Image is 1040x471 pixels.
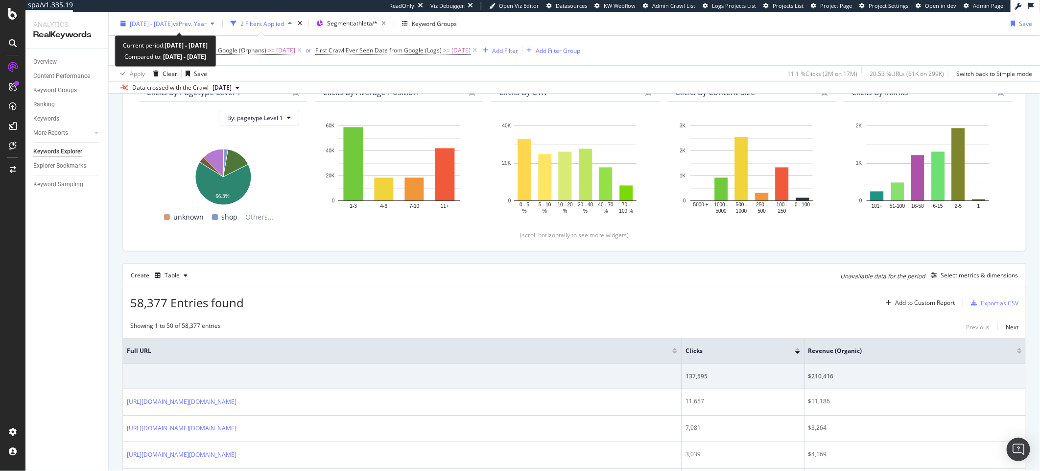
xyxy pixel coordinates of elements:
text: 0 [332,198,335,203]
text: 10 - 20 [558,202,573,208]
text: 250 [778,208,786,214]
div: Overview [33,57,57,67]
div: Compared to: [124,51,206,62]
div: bug [997,89,1004,96]
button: [DATE] [209,82,243,94]
text: 101+ [872,204,883,209]
div: Keyword Sampling [33,179,83,190]
text: 20 - 40 [578,202,593,208]
a: Keyword Sampling [33,179,101,190]
span: Open Viz Editor [499,2,539,9]
text: 500 [757,208,766,214]
div: or [306,46,311,54]
text: % [563,208,567,214]
div: 137,595 [685,372,800,381]
text: 100 % [619,208,633,214]
text: 70 - [622,202,630,208]
text: 0 [508,198,511,203]
text: 1K [856,161,862,166]
span: 2025 Jul. 30th [213,83,232,92]
span: Datasources [556,2,587,9]
button: Save [182,66,207,81]
span: Clicks [685,347,780,355]
div: $4,169 [808,450,1022,459]
a: [URL][DOMAIN_NAME][DOMAIN_NAME] [127,423,236,433]
button: Clear [149,66,177,81]
span: Segment: athleta/* [327,19,378,27]
text: 7-10 [409,204,419,209]
div: times [296,19,304,28]
div: RealKeywords [33,29,100,41]
span: 58,377 Entries found [130,295,244,311]
text: 66.3% [215,194,229,199]
a: Content Performance [33,71,101,81]
a: Keywords [33,114,101,124]
text: 100 - [777,202,788,208]
span: First Crawl Ever Seen Date from Google (Logs) [315,46,442,54]
div: bug [292,89,299,96]
text: 5 - 10 [539,202,551,208]
text: 0 - 5 [520,202,529,208]
button: Apply [117,66,145,81]
button: Add Filter [479,45,518,56]
a: KW Webflow [594,2,636,10]
a: Project Settings [859,2,908,10]
span: Full URL [127,347,658,355]
div: Keywords [33,114,59,124]
div: Add to Custom Report [895,300,955,306]
span: >= [268,46,275,54]
div: Keywords Explorer [33,147,82,157]
button: [DATE] - [DATE]vsPrev. Year [117,16,218,31]
text: 0 [683,198,686,203]
a: Open Viz Editor [489,2,539,10]
a: Explorer Bookmarks [33,161,101,171]
span: Logs Projects List [712,2,756,9]
text: 1000 [736,208,747,214]
div: More Reports [33,128,68,138]
div: A chart. [499,121,652,215]
div: Create [131,268,191,283]
svg: A chart. [851,121,1004,215]
span: >= [443,46,450,54]
span: Projects List [773,2,804,9]
div: $3,264 [808,423,1022,432]
div: 3,039 [685,450,800,459]
text: 2K [856,123,862,128]
button: Switch back to Simple mode [952,66,1032,81]
div: Add Filter [492,46,518,54]
text: 60K [326,123,335,128]
button: Keyword Groups [398,16,461,31]
div: Content Performance [33,71,90,81]
button: Segment:athleta/* [312,16,390,31]
text: 51-100 [890,204,905,209]
a: Project Page [811,2,852,10]
text: 0 - 100 [795,202,810,208]
div: ReadOnly: [389,2,416,10]
text: 40K [502,123,511,128]
div: Select metrics & dimensions [941,271,1018,279]
span: [DATE] [451,44,471,57]
text: 500 - [736,202,747,208]
span: vs Prev. Year [173,19,207,27]
div: Switch back to Simple mode [956,69,1032,77]
div: bug [469,89,475,96]
div: Apply [130,69,145,77]
div: 7,081 [685,423,800,432]
a: Datasources [546,2,587,10]
a: [URL][DOMAIN_NAME][DOMAIN_NAME] [127,450,236,460]
div: Explorer Bookmarks [33,161,86,171]
text: 6-15 [933,204,943,209]
div: Data crossed with the Crawl [132,83,209,92]
span: Project Page [820,2,852,9]
span: [DATE] - [DATE] [130,19,173,27]
div: Keyword Groups [33,85,77,96]
svg: A chart. [323,121,475,215]
button: Previous [966,322,990,333]
div: Save [1019,19,1032,27]
div: Ranking [33,99,55,110]
span: Revenue (Organic) [808,347,1002,355]
text: 16-50 [911,204,924,209]
button: 2 Filters Applied [227,16,296,31]
span: Project Settings [869,2,908,9]
text: 250 - [756,202,767,208]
